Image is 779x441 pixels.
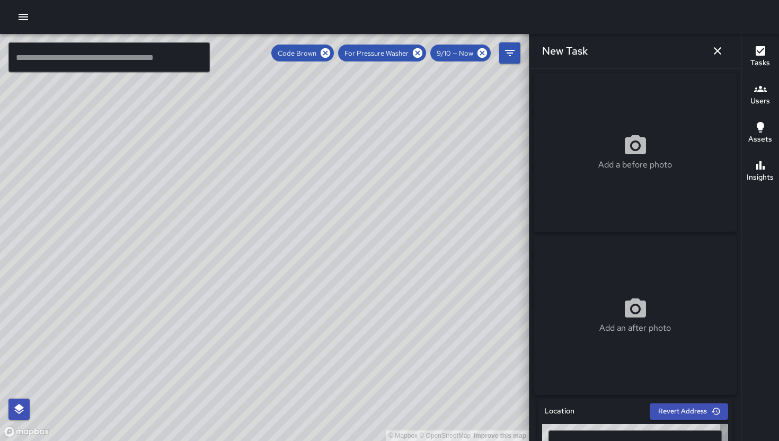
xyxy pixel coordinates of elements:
h6: Insights [747,172,774,183]
button: Revert Address [650,403,728,420]
p: Add an after photo [599,322,671,334]
button: Tasks [741,38,779,76]
h6: Users [750,95,770,107]
div: Code Brown [271,45,334,61]
h6: New Task [542,42,588,59]
button: Insights [741,153,779,191]
h6: Location [544,405,574,417]
button: Filters [499,42,520,64]
h6: Assets [748,134,772,145]
span: For Pressure Washer [338,49,415,58]
div: For Pressure Washer [338,45,426,61]
div: 9/10 — Now [430,45,491,61]
span: 9/10 — Now [430,49,480,58]
p: Add a before photo [598,158,672,171]
h6: Tasks [750,57,770,69]
button: Users [741,76,779,114]
span: Code Brown [271,49,323,58]
button: Assets [741,114,779,153]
